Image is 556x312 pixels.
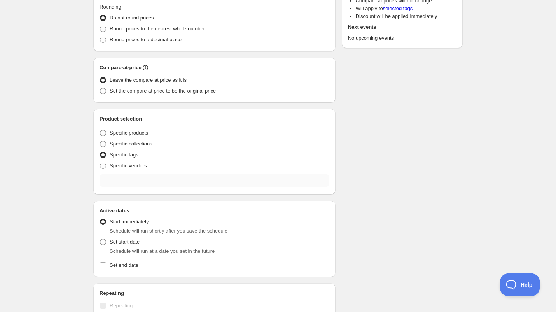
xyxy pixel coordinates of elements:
[110,77,187,83] span: Leave the compare at price as it is
[383,5,413,11] a: selected tags
[110,152,138,158] span: Specific tags
[110,130,148,136] span: Specific products
[100,4,121,10] span: Rounding
[348,23,456,31] h2: Next events
[110,262,138,268] span: Set end date
[356,5,456,12] li: Will apply to
[110,15,154,21] span: Do not round prices
[110,141,152,147] span: Specific collections
[100,289,329,297] h2: Repeating
[110,219,149,224] span: Start immediately
[100,207,329,215] h2: Active dates
[110,239,140,245] span: Set start date
[100,64,142,72] h2: Compare-at-price
[100,115,329,123] h2: Product selection
[356,12,456,20] li: Discount will be applied Immediately
[110,26,205,32] span: Round prices to the nearest whole number
[500,273,540,296] iframe: Toggle Customer Support
[110,37,182,42] span: Round prices to a decimal place
[110,248,215,254] span: Schedule will run at a date you set in the future
[110,228,227,234] span: Schedule will run shortly after you save the schedule
[110,163,147,168] span: Specific vendors
[348,34,456,42] p: No upcoming events
[110,88,216,94] span: Set the compare at price to be the original price
[110,303,133,308] span: Repeating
